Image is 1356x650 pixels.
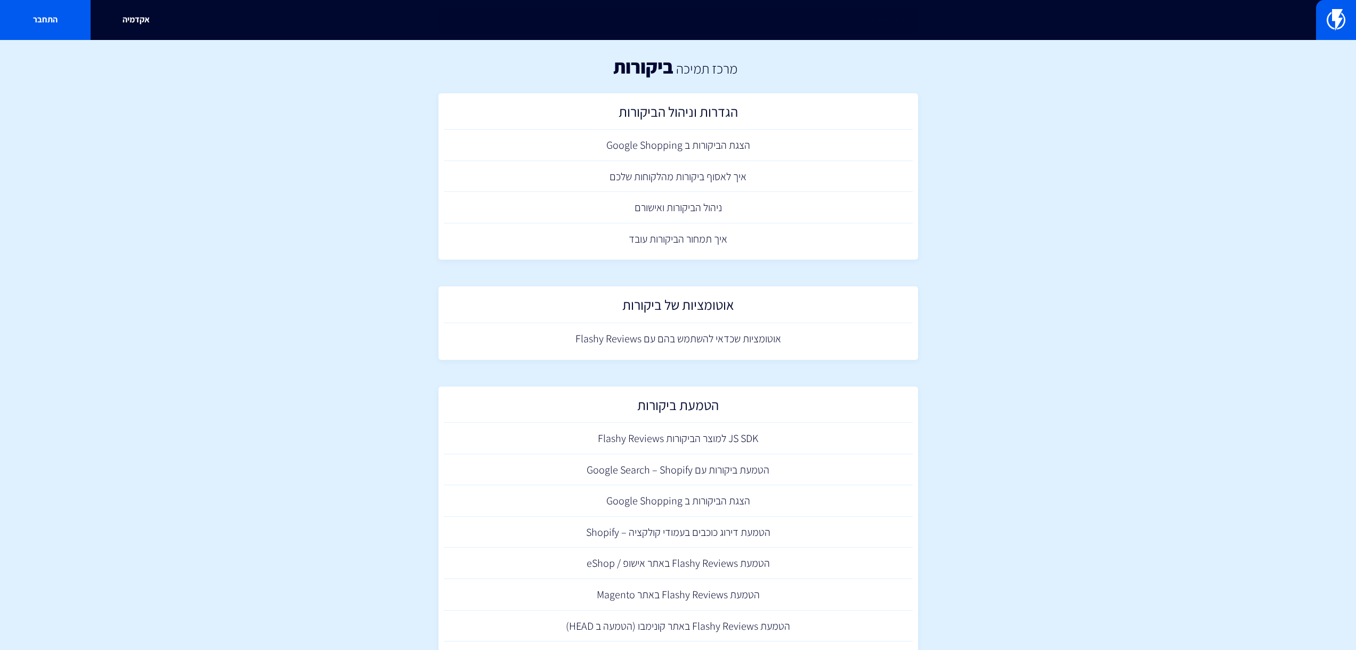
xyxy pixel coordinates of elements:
[444,161,913,192] a: איך לאסוף ביקורות מהלקוחות שלכם
[676,59,737,77] a: מרכז תמיכה
[444,323,913,355] a: אוטומציות שכדאי להשתמש בהם עם Flashy Reviews
[449,397,907,418] h2: הטמעת ביקורות
[444,548,913,579] a: הטמעת Flashy Reviews באתר אישופ / eShop
[439,8,918,33] input: חיפוש מהיר...
[449,104,907,125] h2: הגדרות וניהול הביקורות
[444,130,913,161] a: הצגת הביקורות ב Google Shopping
[444,579,913,611] a: הטמעת Flashy Reviews באתר Magento
[444,423,913,454] a: JS SDK למוצר הביקורות Flashy Reviews
[444,99,913,130] a: הגדרות וניהול הביקורות
[444,292,913,323] a: אוטומציות של ביקורות
[444,517,913,548] a: הטמעת דירוג כוכבים בעמודי קולקציה – Shopify
[444,392,913,423] a: הטמעת ביקורות
[444,192,913,223] a: ניהול הביקורות ואישורם
[444,611,913,642] a: הטמעת Flashy Reviews באתר קונימבו (הטמעה ב HEAD)
[444,223,913,255] a: איך תמחור הביקורות עובד
[444,454,913,486] a: הטמעת ביקורות עם Google Search – Shopify
[449,297,907,318] h2: אוטומציות של ביקורות
[444,485,913,517] a: הצגת הביקורות ב Google Shopping
[613,56,673,77] h1: ביקורות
